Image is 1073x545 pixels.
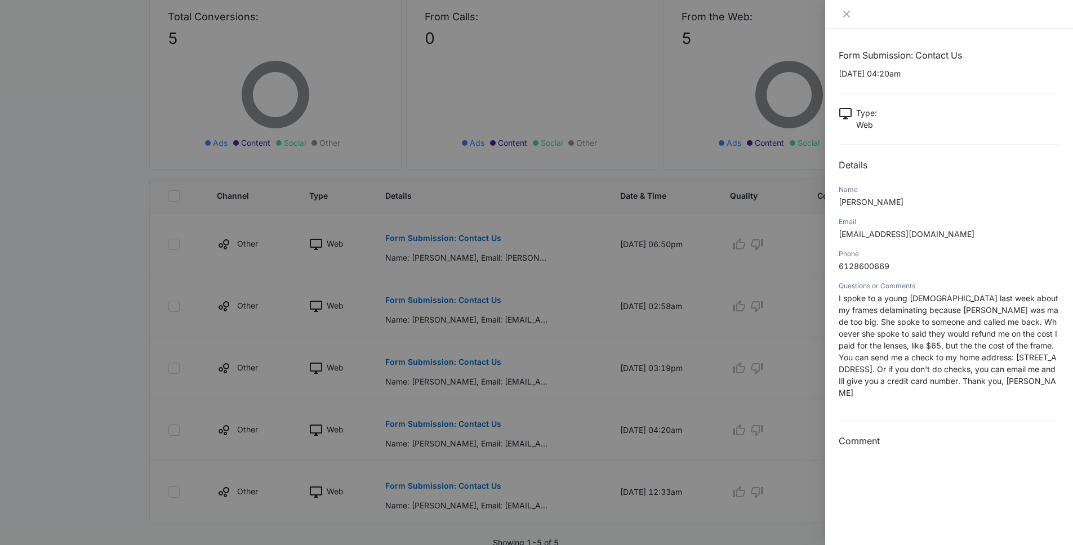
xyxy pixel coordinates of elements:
span: I spoke to a young [DEMOGRAPHIC_DATA] last week about my frames delaminating because [PERSON_NAME... [839,293,1058,397]
div: Phone [839,249,1059,259]
div: Email [839,217,1059,227]
h1: Form Submission: Contact Us [839,48,1059,62]
span: [PERSON_NAME] [839,197,903,207]
div: Questions or Comments [839,281,1059,291]
span: close [842,10,851,19]
div: Name [839,185,1059,195]
button: Close [839,9,854,19]
p: Web [856,119,877,131]
span: 6128600669 [839,261,889,271]
p: [DATE] 04:20am [839,68,1059,79]
span: [EMAIL_ADDRESS][DOMAIN_NAME] [839,229,974,239]
p: Type : [856,107,877,119]
h2: Details [839,158,1059,172]
h3: Comment [839,434,1059,448]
